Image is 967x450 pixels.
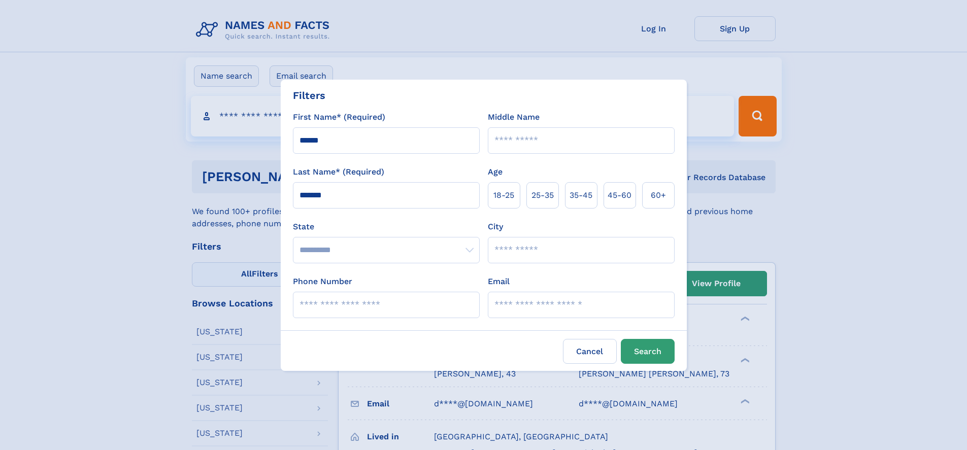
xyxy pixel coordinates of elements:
[488,166,503,178] label: Age
[488,275,510,288] label: Email
[621,339,675,364] button: Search
[488,221,503,233] label: City
[608,189,631,201] span: 45‑60
[293,88,325,103] div: Filters
[488,111,540,123] label: Middle Name
[293,166,384,178] label: Last Name* (Required)
[293,221,480,233] label: State
[293,275,352,288] label: Phone Number
[651,189,666,201] span: 60+
[570,189,592,201] span: 35‑45
[493,189,514,201] span: 18‑25
[293,111,385,123] label: First Name* (Required)
[531,189,554,201] span: 25‑35
[563,339,617,364] label: Cancel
